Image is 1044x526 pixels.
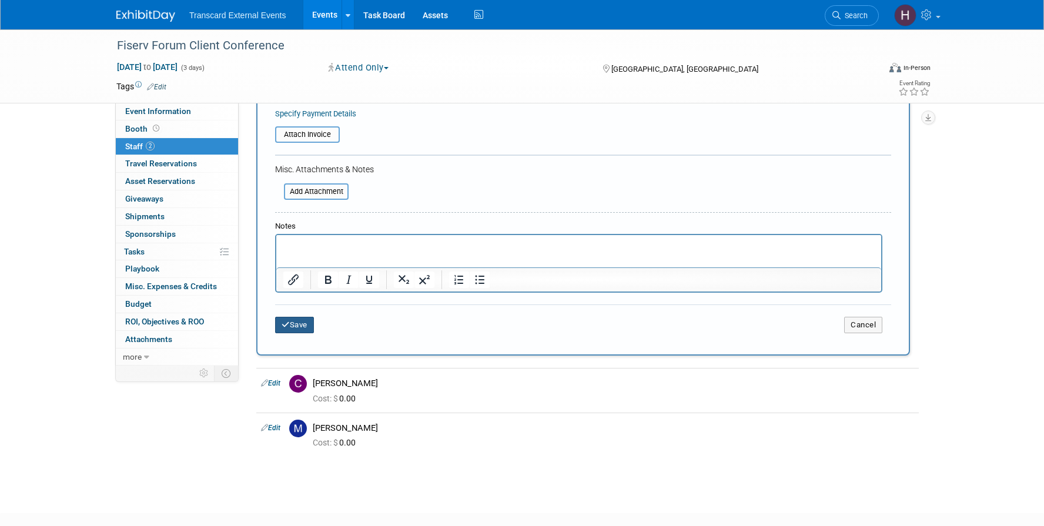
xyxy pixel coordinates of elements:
span: Booth [125,124,162,133]
button: Bold [318,272,338,288]
a: more [116,349,238,366]
a: Shipments [116,208,238,225]
iframe: Rich Text Area [276,235,881,267]
span: Travel Reservations [125,159,197,168]
div: Event Rating [898,81,930,86]
span: Transcard External Events [189,11,286,20]
span: Giveaways [125,194,163,203]
span: 0.00 [313,438,360,447]
span: Misc. Expenses & Credits [125,282,217,291]
button: Underline [359,272,379,288]
td: Tags [116,81,166,92]
a: Edit [261,379,280,387]
span: more [123,352,142,361]
span: Budget [125,299,152,309]
span: Playbook [125,264,159,273]
a: Asset Reservations [116,173,238,190]
a: Specify Payment Details [275,109,356,118]
span: Search [841,11,868,20]
button: Subscript [394,272,414,288]
span: Cost: $ [313,394,339,403]
td: Personalize Event Tab Strip [194,366,215,381]
div: Fiserv Forum Client Conference [113,35,861,56]
img: M.jpg [289,420,307,437]
div: [PERSON_NAME] [313,423,914,434]
button: Cancel [844,317,882,333]
span: Event Information [125,106,191,116]
td: Toggle Event Tabs [215,366,239,381]
span: Attachments [125,334,172,344]
div: Notes [275,221,882,232]
a: Booth [116,120,238,138]
img: C.jpg [289,375,307,393]
button: Italic [339,272,359,288]
span: Asset Reservations [125,176,195,186]
button: Numbered list [449,272,469,288]
img: Haille Dinger [894,4,916,26]
div: Misc. Attachments & Notes [275,163,891,175]
div: [PERSON_NAME] [313,378,914,389]
span: [DATE] [DATE] [116,62,178,72]
a: Attachments [116,331,238,348]
button: Save [275,317,314,333]
a: Budget [116,296,238,313]
a: Travel Reservations [116,155,238,172]
img: ExhibitDay [116,10,175,22]
span: to [142,62,153,72]
img: Format-Inperson.png [889,63,901,72]
a: Misc. Expenses & Credits [116,278,238,295]
button: Bullet list [470,272,490,288]
span: ROI, Objectives & ROO [125,317,204,326]
span: 2 [146,142,155,150]
span: Staff [125,142,155,151]
a: Tasks [116,243,238,260]
button: Insert/edit link [283,272,303,288]
a: Edit [147,83,166,91]
span: 0.00 [313,394,360,403]
div: Event Format [809,61,931,79]
a: Giveaways [116,190,238,207]
a: Playbook [116,260,238,277]
a: ROI, Objectives & ROO [116,313,238,330]
span: [GEOGRAPHIC_DATA], [GEOGRAPHIC_DATA] [611,65,758,73]
a: Edit [261,424,280,432]
span: (3 days) [180,64,205,72]
button: Superscript [414,272,434,288]
span: Booth not reserved yet [150,124,162,133]
button: Attend Only [324,62,393,74]
a: Search [825,5,879,26]
a: Staff2 [116,138,238,155]
a: Event Information [116,103,238,120]
span: Sponsorships [125,229,176,239]
span: Shipments [125,212,165,221]
span: Tasks [124,247,145,256]
div: In-Person [903,63,931,72]
span: Cost: $ [313,438,339,447]
a: Sponsorships [116,226,238,243]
